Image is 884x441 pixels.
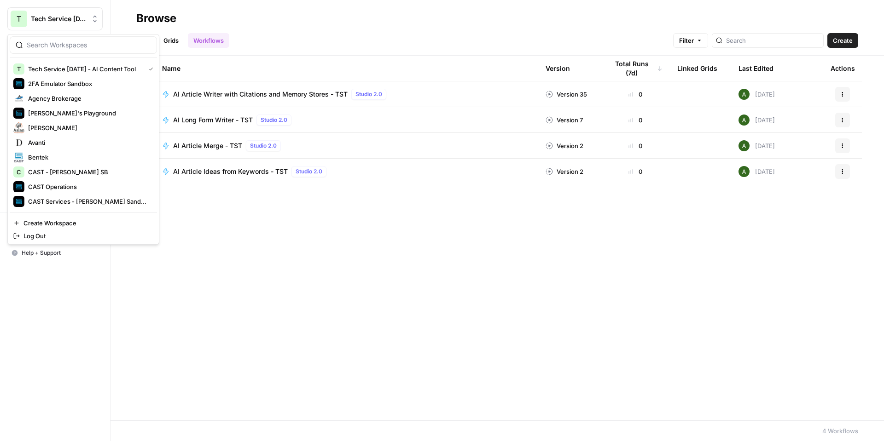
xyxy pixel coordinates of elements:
img: 3jinny319z8uy3zs8lcw6vjhie78 [739,140,750,151]
img: 3jinny319z8uy3zs8lcw6vjhie78 [739,166,750,177]
img: Aslan Logo [13,122,24,133]
img: Bentek Logo [13,152,24,163]
span: AI Article Ideas from Keywords - TST [173,167,288,176]
a: Grids [158,33,184,48]
div: 0 [608,90,663,99]
span: AI Article Writer with Citations and Memory Stores - TST [173,90,348,99]
span: AI Long Form Writer - TST [173,115,253,125]
button: Workspace: Tech Service Today - AI Content Tool [7,7,103,30]
span: Studio 2.0 [296,167,322,176]
span: [PERSON_NAME] [28,123,150,132]
span: Studio 2.0 [261,116,287,124]
span: AI Article Merge - TST [173,141,242,150]
span: Agency Brokerage [28,94,150,103]
a: Create Workspace [10,217,157,229]
img: CAST Services - Nelson Sandbox Logo [13,196,24,207]
img: 2FA Emulator Sandbox Logo [13,78,24,89]
div: Linked Grids [677,56,717,81]
span: [PERSON_NAME]'s Playground [28,109,150,118]
span: Studio 2.0 [250,142,277,150]
span: Create [833,36,853,45]
div: [DATE] [739,115,775,126]
img: Avanti Logo [13,137,24,148]
div: [DATE] [739,140,775,151]
span: 2FA Emulator Sandbox [28,79,150,88]
div: Last Edited [739,56,773,81]
div: Actions [831,56,855,81]
button: Filter [673,33,708,48]
input: Search [726,36,820,45]
div: 0 [608,167,663,176]
span: CAST - [PERSON_NAME] SB [28,167,150,177]
span: Tech Service [DATE] - AI Content Tool [28,64,141,74]
img: CAST Operations Logo [13,181,24,192]
span: Tech Service [DATE] - AI Content Tool [31,14,87,23]
a: Log Out [10,229,157,242]
span: CAST Services - [PERSON_NAME] Sandbox [28,197,150,206]
div: [DATE] [739,166,775,177]
img: 3jinny319z8uy3zs8lcw6vjhie78 [739,115,750,126]
img: 3jinny319z8uy3zs8lcw6vjhie78 [739,89,750,100]
span: Studio 2.0 [355,90,382,98]
div: [DATE] [739,89,775,100]
input: Search Workspaces [27,40,151,50]
div: 0 [608,115,663,125]
span: CAST Operations [28,182,150,191]
span: Bentek [28,153,150,162]
a: AI Article Writer with Citations and Memory Stores - TSTStudio 2.0 [162,89,531,100]
img: Alex's Playground Logo [13,108,24,119]
a: AI Long Form Writer - TSTStudio 2.0 [162,115,531,126]
a: AI Article Merge - TSTStudio 2.0 [162,140,531,151]
div: Name [162,56,531,81]
span: T [17,13,21,24]
div: 0 [608,141,663,150]
span: Filter [679,36,694,45]
span: Help + Support [22,249,99,257]
span: T [17,64,21,74]
span: Create Workspace [23,218,150,228]
div: Version 35 [546,90,587,99]
span: C [17,167,21,177]
div: Version 2 [546,167,583,176]
div: Total Runs (7d) [608,56,663,81]
img: Agency Brokerage Logo [13,93,24,104]
div: 4 Workflows [822,426,858,435]
div: Browse [136,11,176,26]
span: Log Out [23,231,150,241]
span: Avanti [28,138,150,147]
a: All [136,33,154,48]
div: Version 2 [546,141,583,150]
button: Help + Support [7,246,103,260]
div: Version 7 [546,115,583,125]
a: Workflows [188,33,229,48]
a: AI Article Ideas from Keywords - TSTStudio 2.0 [162,166,531,177]
div: Workspace: Tech Service Today - AI Content Tool [7,34,159,245]
div: Version [546,56,570,81]
button: Create [827,33,858,48]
